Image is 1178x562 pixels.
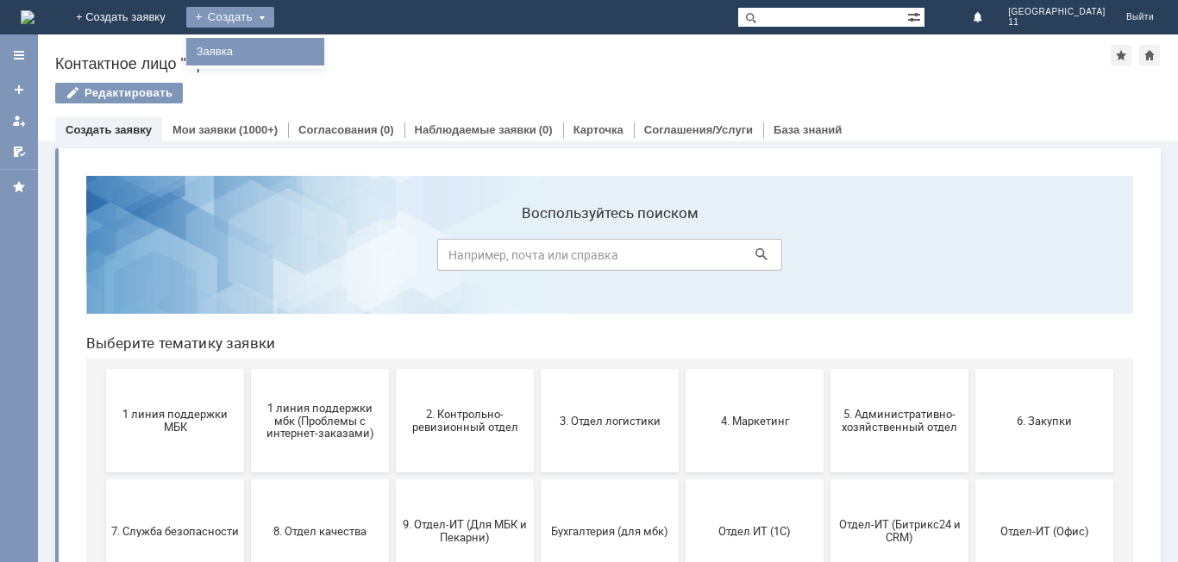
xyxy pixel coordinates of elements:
a: База знаний [774,123,842,136]
button: 1 линия поддержки мбк (Проблемы с интернет-заказами) [179,207,316,310]
img: logo [21,10,34,24]
a: Наблюдаемые заявки [415,123,536,136]
button: 8. Отдел качества [179,317,316,421]
a: Заявка [190,41,321,62]
span: Финансовый отдел [39,472,166,485]
span: Франчайзинг [184,472,311,485]
button: Франчайзинг [179,428,316,531]
button: 3. Отдел логистики [468,207,606,310]
a: Создать заявку [66,123,152,136]
span: 4. Маркетинг [618,252,746,265]
button: Отдел-ИТ (Офис) [903,317,1041,421]
span: Отдел-ИТ (Битрикс24 и CRM) [763,356,891,382]
div: (0) [539,123,553,136]
span: 11 [1008,17,1106,28]
span: 1 линия поддержки МБК [39,246,166,272]
a: Мои заявки [172,123,236,136]
input: Например, почта или справка [365,77,710,109]
button: 5. Административно-хозяйственный отдел [758,207,896,310]
span: не актуален [618,472,746,485]
a: Соглашения/Услуги [644,123,753,136]
label: Воспользуйтесь поиском [365,42,710,59]
div: (0) [380,123,394,136]
button: Это соглашение не активно! [323,428,461,531]
span: Это соглашение не активно! [329,466,456,492]
button: 7. Служба безопасности [34,317,172,421]
button: Отдел-ИТ (Битрикс24 и CRM) [758,317,896,421]
button: Бухгалтерия (для мбк) [468,317,606,421]
a: Перейти на домашнюю страницу [21,10,34,24]
span: 8. Отдел качества [184,362,311,375]
span: Отдел ИТ (1С) [618,362,746,375]
span: 7. Служба безопасности [39,362,166,375]
a: Создать заявку [5,76,33,103]
span: [GEOGRAPHIC_DATA] [1008,7,1106,17]
button: 9. Отдел-ИТ (Для МБК и Пекарни) [323,317,461,421]
button: Финансовый отдел [34,428,172,531]
span: 6. Закупки [908,252,1036,265]
header: Выберите тематику заявки [14,172,1061,190]
button: 1 линия поддержки МБК [34,207,172,310]
button: не актуален [613,428,751,531]
button: 2. Контрольно-ревизионный отдел [323,207,461,310]
div: Добавить в избранное [1111,45,1131,66]
div: (1000+) [239,123,278,136]
span: 5. Административно-хозяйственный отдел [763,246,891,272]
a: Карточка [573,123,623,136]
button: Отдел ИТ (1С) [613,317,751,421]
span: [PERSON_NAME]. Услуги ИТ для МБК (оформляет L1) [473,459,601,498]
span: 3. Отдел логистики [473,252,601,265]
a: Мои заявки [5,107,33,134]
button: 4. Маркетинг [613,207,751,310]
span: 2. Контрольно-ревизионный отдел [329,246,456,272]
span: Расширенный поиск [907,8,924,24]
div: Контактное лицо "Брянск 11" [55,55,1111,72]
a: Мои согласования [5,138,33,165]
a: Согласования [298,123,378,136]
button: 6. Закупки [903,207,1041,310]
span: 1 линия поддержки мбк (Проблемы с интернет-заказами) [184,239,311,278]
div: Сделать домашней страницей [1139,45,1160,66]
span: 9. Отдел-ИТ (Для МБК и Пекарни) [329,356,456,382]
div: Создать [186,7,274,28]
button: [PERSON_NAME]. Услуги ИТ для МБК (оформляет L1) [468,428,606,531]
span: Бухгалтерия (для мбк) [473,362,601,375]
span: Отдел-ИТ (Офис) [908,362,1036,375]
